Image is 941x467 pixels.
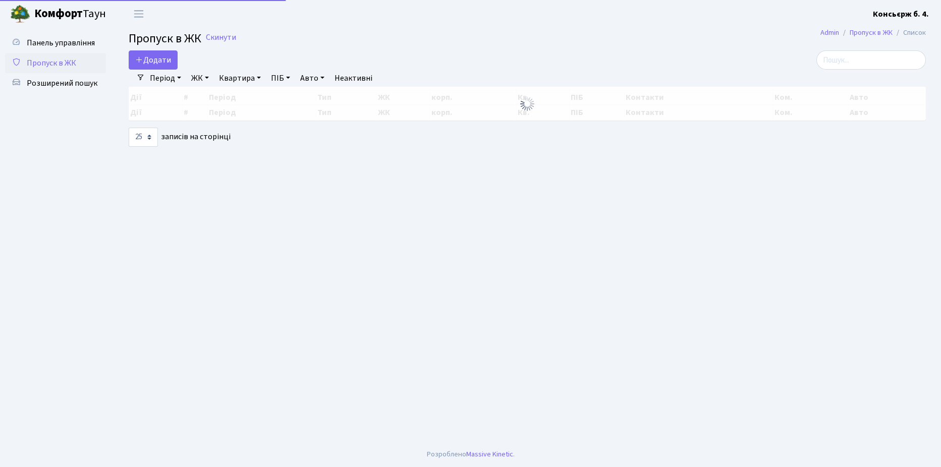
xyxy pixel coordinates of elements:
[296,70,328,87] a: Авто
[27,78,97,89] span: Розширений пошук
[129,128,158,147] select: записів на сторінці
[126,6,151,22] button: Переключити навігацію
[873,9,929,20] b: Консьєрж б. 4.
[330,70,376,87] a: Неактивні
[850,27,893,38] a: Пропуск в ЖК
[820,27,839,38] a: Admin
[206,33,236,42] a: Скинути
[519,96,535,112] img: Обробка...
[129,128,231,147] label: записів на сторінці
[466,449,513,459] a: Massive Kinetic
[427,449,515,460] div: Розроблено .
[5,53,106,73] a: Пропуск в ЖК
[5,73,106,93] a: Розширений пошук
[893,27,926,38] li: Список
[187,70,213,87] a: ЖК
[873,8,929,20] a: Консьєрж б. 4.
[27,37,95,48] span: Панель управління
[805,22,941,43] nav: breadcrumb
[146,70,185,87] a: Період
[27,57,76,69] span: Пропуск в ЖК
[129,30,201,47] span: Пропуск в ЖК
[34,6,83,22] b: Комфорт
[34,6,106,23] span: Таун
[5,33,106,53] a: Панель управління
[816,50,926,70] input: Пошук...
[215,70,265,87] a: Квартира
[267,70,294,87] a: ПІБ
[10,4,30,24] img: logo.png
[135,54,171,66] span: Додати
[129,50,178,70] a: Додати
